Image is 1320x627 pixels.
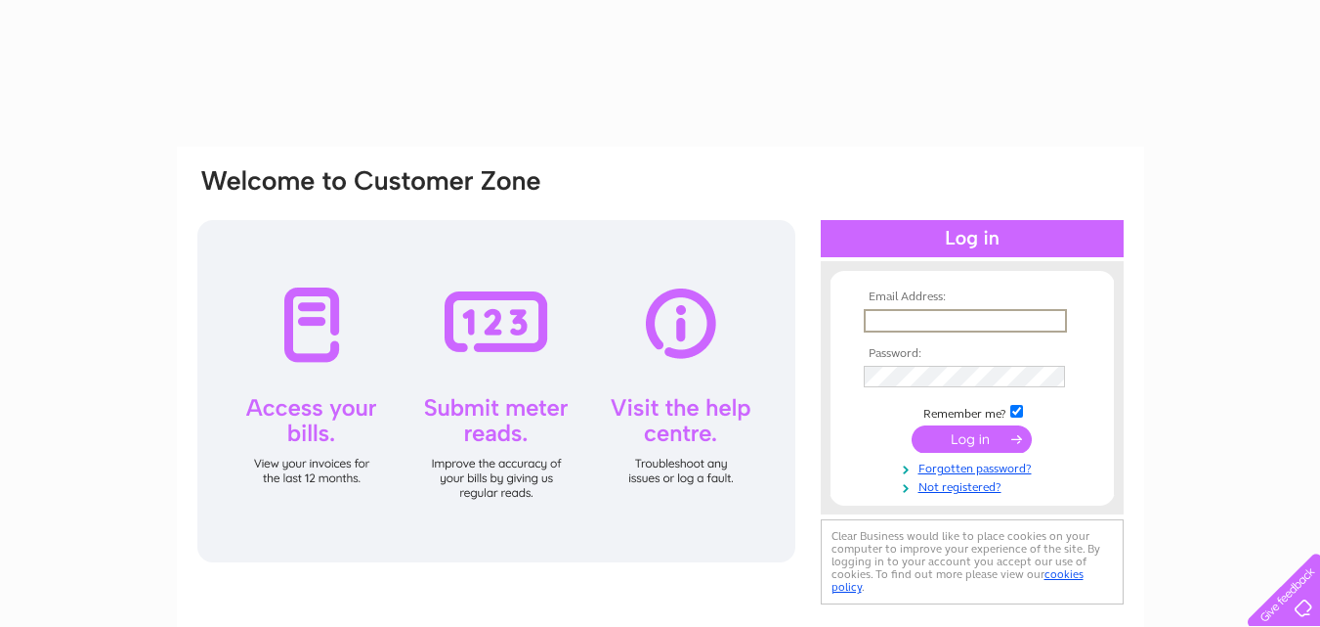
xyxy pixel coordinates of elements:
[859,291,1086,304] th: Email Address:
[864,458,1086,476] a: Forgotten password?
[821,519,1124,605] div: Clear Business would like to place cookies on your computer to improve your experience of the sit...
[859,347,1086,361] th: Password:
[859,402,1086,422] td: Remember me?
[831,567,1084,594] a: cookies policy
[912,425,1032,453] input: Submit
[864,476,1086,495] a: Not registered?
